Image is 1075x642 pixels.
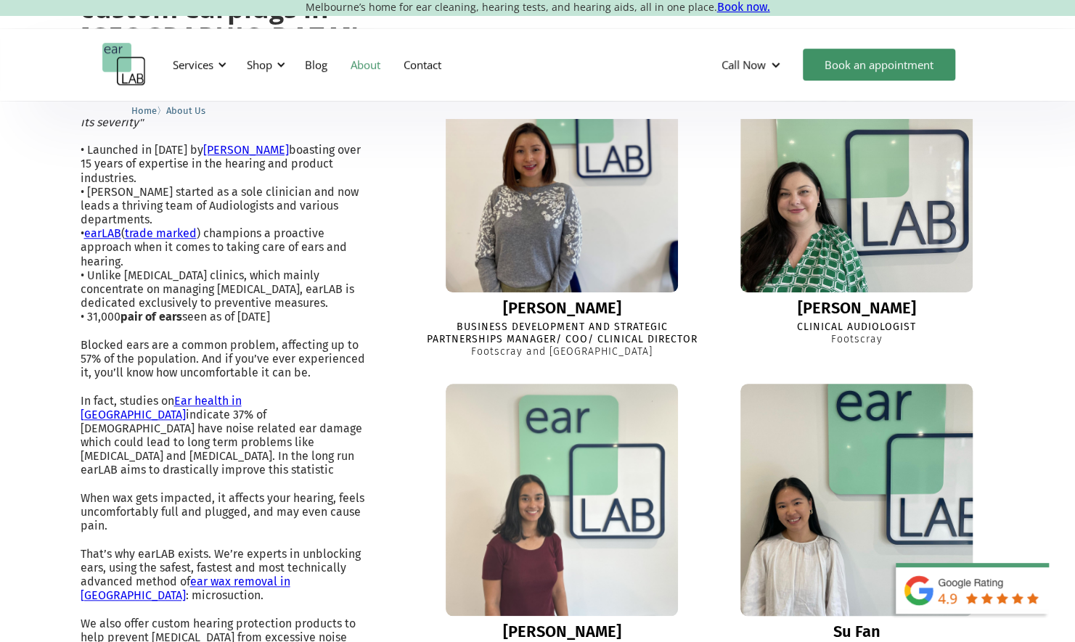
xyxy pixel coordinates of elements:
a: About Us [166,103,205,117]
div: Call Now [722,57,766,72]
a: Eleanor[PERSON_NAME]Clinical AudiologistFootscray [719,60,995,346]
span: Home [131,105,157,116]
li: 〉 [131,103,166,118]
a: Book an appointment [803,49,955,81]
div: Call Now [710,43,796,86]
div: Business Development and Strategic Partnerships Manager/ COO/ Clinical Director [424,321,700,346]
img: Ella [446,384,678,616]
div: Services [173,57,213,72]
a: Ear health in [GEOGRAPHIC_DATA] [81,394,242,421]
div: Shop [238,43,290,86]
div: Services [164,43,231,86]
div: Footscray [831,334,883,346]
div: [PERSON_NAME] [503,300,621,317]
a: home [102,43,146,86]
a: ear wax removal in [GEOGRAPHIC_DATA] [81,575,290,602]
img: Eleanor [740,60,973,292]
div: [PERSON_NAME] [503,623,621,641]
img: Su Fan [729,372,984,627]
img: Lisa [446,60,678,292]
div: Clinical Audiologist [797,321,916,334]
em: "earLAB exists to reduce the cost of [MEDICAL_DATA] for individuals by delaying its appearance an... [81,87,370,128]
div: Footscray and [GEOGRAPHIC_DATA] [471,346,653,358]
strong: pair of ears [120,310,182,324]
div: Su Fan [833,623,880,641]
a: trade marked [125,226,197,240]
div: Shop [247,57,272,72]
a: Contact [392,44,453,86]
a: About [339,44,392,86]
div: [PERSON_NAME] [798,300,916,317]
a: [PERSON_NAME] [203,143,289,157]
a: Lisa[PERSON_NAME]Business Development and Strategic Partnerships Manager/ COO/ Clinical DirectorF... [424,60,700,358]
span: About Us [166,105,205,116]
a: Home [131,103,157,117]
a: Blog [293,44,339,86]
a: earLAB [84,226,121,240]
